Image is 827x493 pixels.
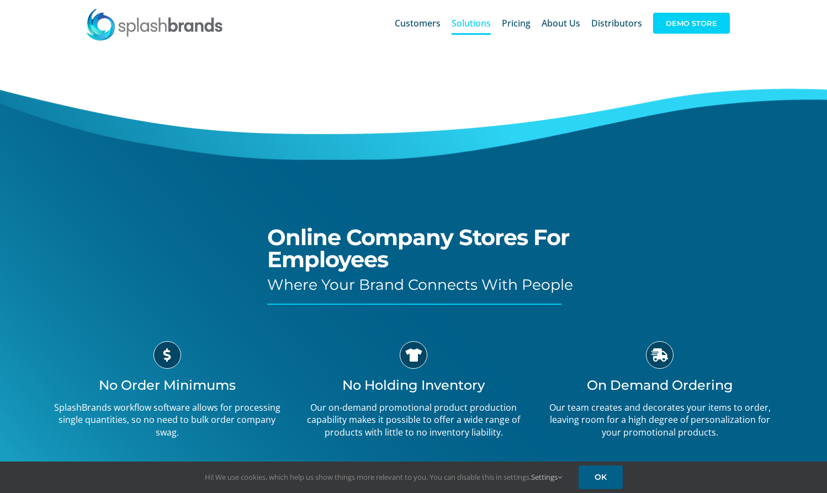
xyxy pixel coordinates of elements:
span: Pricing [502,19,531,28]
h3: On Demand Ordering [545,377,775,393]
span: Distributors [591,19,642,28]
p: SplashBrands workflow software allows for processing single quantities, so no need to bulk order ... [52,401,282,438]
p: Our team creates and decorates your items to order, leaving room for a high degree of personaliza... [545,401,775,438]
h3: No Holding Inventory [299,377,528,393]
span: About Us [542,19,580,28]
a: Settings [531,472,562,482]
a: OK [579,465,623,489]
span: Solutions [452,19,491,28]
span: Hi! We use cookies, which help us show things more relevant to you. You can disable this in setti... [205,472,562,482]
span: DEMO STORE [653,13,730,34]
img: SplashBrands.com Logo [86,8,224,41]
a: Customers [395,6,441,41]
p: Our on-demand promotional product production capability makes it possible to offer a wide range o... [299,401,528,438]
span: Customers [395,19,441,28]
a: Pricing [502,6,531,41]
a: DEMO STORE [653,6,730,41]
nav: Main Menu [395,6,730,41]
span: Where Your Brand Connects With People [267,275,573,294]
h3: No Order Minimums [52,377,282,393]
span: Online Company Stores For Employees [267,224,569,273]
a: Distributors [591,6,642,41]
